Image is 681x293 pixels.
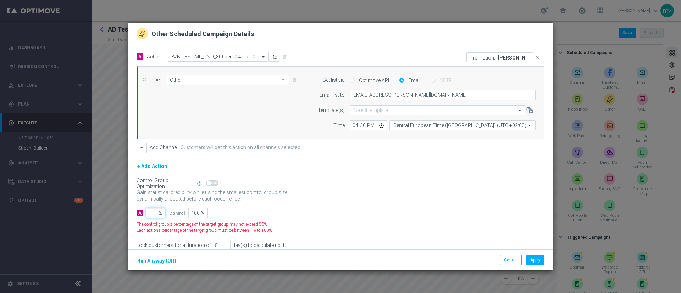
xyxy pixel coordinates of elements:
[357,77,389,84] label: Optimove API
[137,210,143,216] div: A
[280,75,287,85] i: arrow_drop_down
[147,54,161,60] label: Action
[137,162,168,171] button: + Add Action
[500,255,522,265] button: Cancel
[196,180,206,187] button: help_outline
[333,123,345,129] label: Time
[535,55,540,60] i: close
[201,210,205,216] span: %
[181,145,301,151] label: Customers will get this action on all channels selected.
[137,53,143,60] span: A
[137,227,544,233] div: Each action’s percentage of the target group must be between 1% to 100%
[137,257,177,265] button: Run Anyway (Off)
[498,55,530,60] p: [PERSON_NAME] R
[526,121,533,130] i: arrow_drop_down
[151,30,254,39] h2: Other Scheduled Campaign Details
[470,55,495,60] p: Promotion:
[158,210,162,216] span: %
[319,92,345,98] label: Email list to
[526,255,544,265] button: Apply
[137,178,196,190] div: Control Group Optimization
[466,52,542,62] div: ML SETTEMBRE R
[169,210,185,216] div: Control
[406,77,421,84] label: Email
[232,242,287,248] div: day(s) to calculate uplift.
[318,107,345,113] label: Template(s)
[137,242,211,248] div: Lock customers for a duration of
[166,75,289,85] input: Select channel
[137,143,147,153] button: +
[350,90,536,100] input: Enter email address, use comma to separate multiple Emails
[168,52,269,62] ng-select: A/B TEST ML_PNO_30€per10%fino100SLOT
[137,221,544,227] div: The control group's percentage of the target group may not exceed 50%
[143,77,161,83] label: Channel
[438,77,452,84] label: SFTP
[197,181,202,186] i: help_outline
[150,145,178,151] label: Add Channel
[389,120,536,130] input: Select time zone
[322,77,345,83] label: Get list via
[533,52,542,62] button: close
